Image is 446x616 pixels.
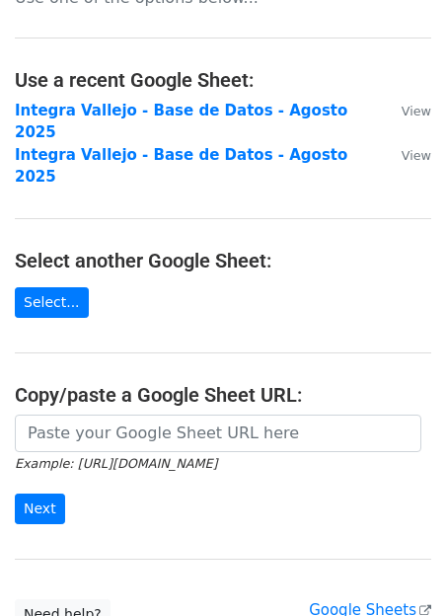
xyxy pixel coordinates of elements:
input: Next [15,494,65,524]
a: Integra Vallejo - Base de Datos - Agosto 2025 [15,102,347,142]
div: Widget de chat [347,521,446,616]
h4: Select another Google Sheet: [15,249,431,272]
a: Integra Vallejo - Base de Datos - Agosto 2025 [15,146,347,187]
input: Paste your Google Sheet URL here [15,415,421,452]
small: Example: [URL][DOMAIN_NAME] [15,456,217,471]
a: View [382,102,431,119]
a: Select... [15,287,89,318]
a: View [382,146,431,164]
iframe: Chat Widget [347,521,446,616]
h4: Use a recent Google Sheet: [15,68,431,92]
small: View [402,148,431,163]
small: View [402,104,431,118]
h4: Copy/paste a Google Sheet URL: [15,383,431,407]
